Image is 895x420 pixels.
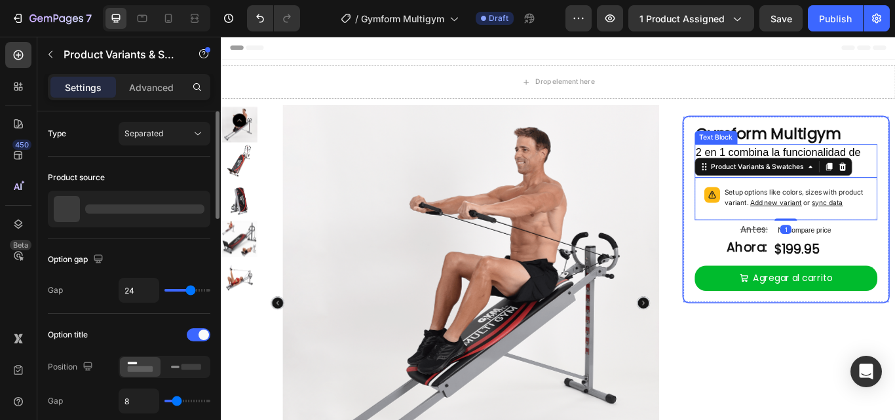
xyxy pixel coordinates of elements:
div: Type [48,128,66,140]
button: 7 [5,5,98,31]
p: Advanced [129,81,174,94]
div: 450 [12,140,31,150]
span: 2 en 1 combina la funcionalidad de iluminación y ventilación [554,128,746,160]
input: Auto [119,389,159,413]
div: $199.95 [644,238,765,259]
span: Separated [124,128,163,138]
button: Carousel Next Arrow [484,303,500,318]
div: Text Block [555,112,600,124]
span: or [677,189,725,199]
div: Publish [819,12,852,26]
button: Save [759,5,803,31]
div: Gap [48,284,63,296]
div: Product source [48,172,105,183]
button: Carousel Back Arrow [13,90,29,105]
button: Carousel Back Arrow [58,303,73,318]
p: Product Variants & Swatches [64,47,175,62]
h1: Gymform Multigym [552,100,765,126]
span: Save [771,13,792,24]
button: Publish [808,5,863,31]
input: Auto [119,278,159,302]
button: Agregar al carrito [552,267,765,297]
p: Setup options like colors, sizes with product variant. [587,176,754,200]
div: Beta [10,240,31,250]
button: Separated [119,122,210,145]
div: Gap [48,395,63,407]
div: Drop element here [366,48,436,58]
s: Antes: [605,218,638,233]
iframe: Design area [221,37,895,420]
span: 1 product assigned [639,12,725,26]
div: Option gap [48,251,106,269]
button: 1 product assigned [628,5,754,31]
div: Undo/Redo [247,5,300,31]
div: Open Intercom Messenger [850,356,882,387]
span: Draft [489,12,508,24]
div: 1 [652,220,665,231]
p: No compare price [649,222,760,230]
span: Add new variant [617,189,677,199]
span: Gymform Multigym [361,12,444,26]
p: 7 [86,10,92,26]
strong: Ahora: [590,236,638,256]
div: Agregar al carrito [620,273,713,292]
div: Product Variants & Swatches [569,146,682,158]
div: Option title [48,329,88,341]
span: sync data [689,189,725,199]
div: Position [48,358,96,376]
p: Settings [65,81,102,94]
span: / [355,12,358,26]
